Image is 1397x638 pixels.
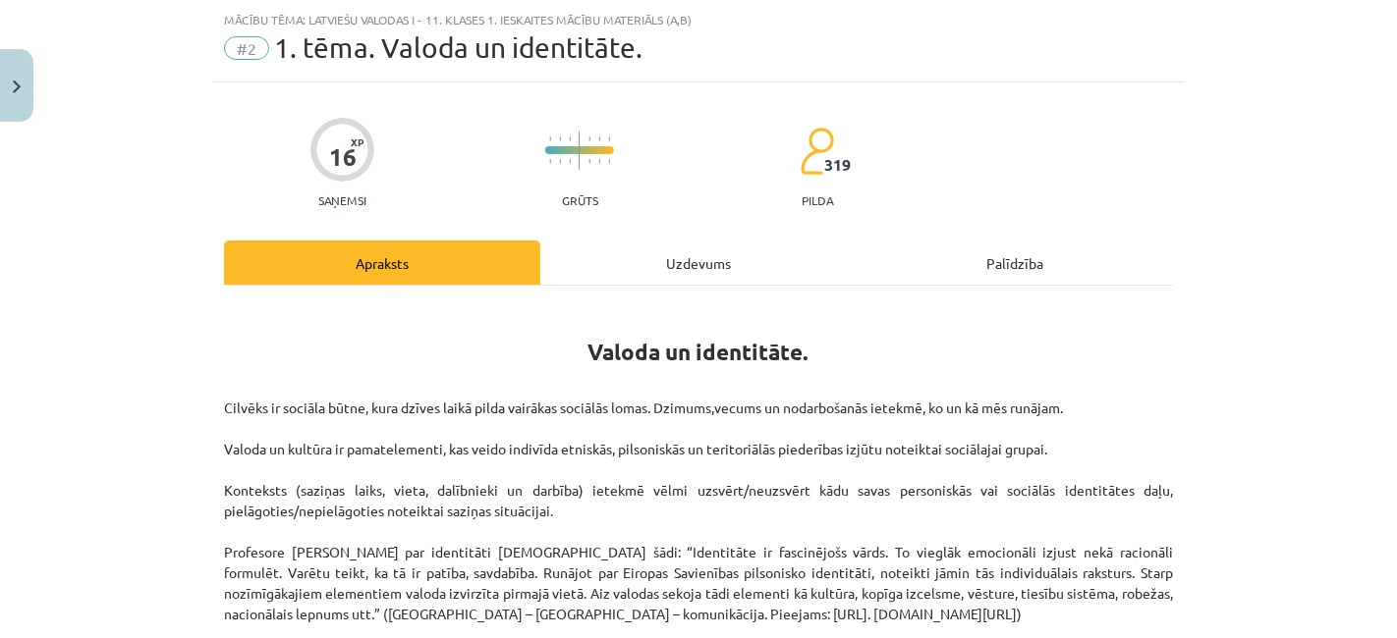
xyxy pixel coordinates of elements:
span: XP [351,136,363,147]
div: Uzdevums [540,240,857,285]
img: icon-short-line-57e1e144782c952c97e751825c79c345078a6d821885a25fce030b3d8c18986b.svg [588,136,590,141]
img: icon-short-line-57e1e144782c952c97e751825c79c345078a6d821885a25fce030b3d8c18986b.svg [598,136,600,141]
b: Valoda un identitāte. [588,338,810,366]
img: icon-short-line-57e1e144782c952c97e751825c79c345078a6d821885a25fce030b3d8c18986b.svg [559,159,561,164]
div: 16 [329,143,357,171]
img: icon-short-line-57e1e144782c952c97e751825c79c345078a6d821885a25fce030b3d8c18986b.svg [569,159,571,164]
div: Apraksts [224,240,540,285]
span: #2 [224,36,269,60]
img: icon-short-line-57e1e144782c952c97e751825c79c345078a6d821885a25fce030b3d8c18986b.svg [549,136,551,141]
span: 319 [824,156,851,174]
img: icon-close-lesson-0947bae3869378f0d4975bcd49f059093ad1ed9edebbc8119c70593378902aed.svg [13,80,21,93]
div: Palīdzība [857,240,1173,285]
div: Mācību tēma: Latviešu valodas i - 11. klases 1. ieskaites mācību materiāls (a,b) [224,13,1173,27]
img: icon-short-line-57e1e144782c952c97e751825c79c345078a6d821885a25fce030b3d8c18986b.svg [549,159,551,164]
img: icon-short-line-57e1e144782c952c97e751825c79c345078a6d821885a25fce030b3d8c18986b.svg [559,136,561,141]
img: icon-short-line-57e1e144782c952c97e751825c79c345078a6d821885a25fce030b3d8c18986b.svg [598,159,600,164]
p: Grūts [562,193,598,207]
img: icon-short-line-57e1e144782c952c97e751825c79c345078a6d821885a25fce030b3d8c18986b.svg [608,159,610,164]
p: pilda [802,193,833,207]
img: icon-long-line-d9ea69661e0d244f92f715978eff75569469978d946b2353a9bb055b3ed8787d.svg [579,132,581,170]
span: 1. tēma. Valoda un identitāte. [274,31,643,64]
img: students-c634bb4e5e11cddfef0936a35e636f08e4e9abd3cc4e673bd6f9a4125e45ecb1.svg [800,127,834,176]
img: icon-short-line-57e1e144782c952c97e751825c79c345078a6d821885a25fce030b3d8c18986b.svg [569,136,571,141]
p: Saņemsi [310,193,374,207]
img: icon-short-line-57e1e144782c952c97e751825c79c345078a6d821885a25fce030b3d8c18986b.svg [608,136,610,141]
img: icon-short-line-57e1e144782c952c97e751825c79c345078a6d821885a25fce030b3d8c18986b.svg [588,159,590,164]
